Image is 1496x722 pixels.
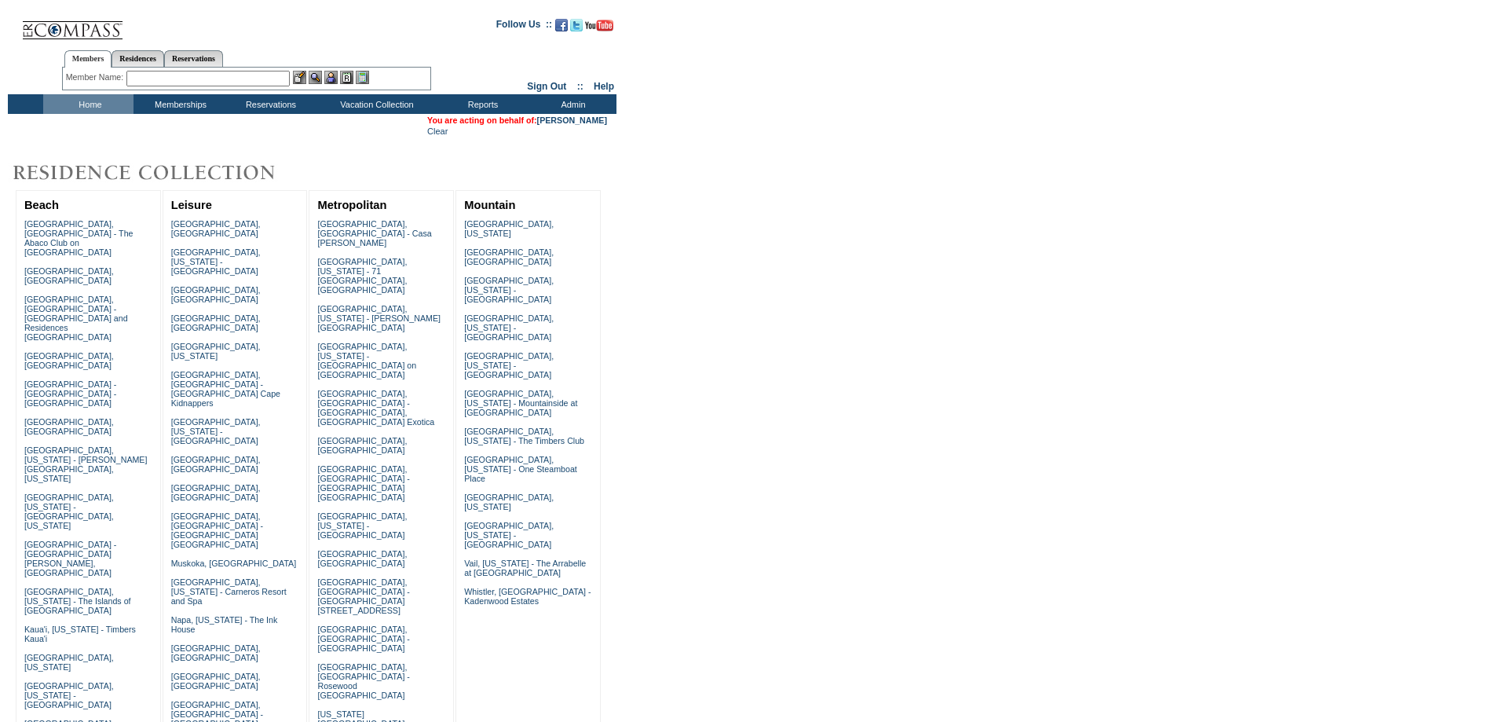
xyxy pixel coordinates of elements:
[24,295,128,342] a: [GEOGRAPHIC_DATA], [GEOGRAPHIC_DATA] - [GEOGRAPHIC_DATA] and Residences [GEOGRAPHIC_DATA]
[577,81,583,92] span: ::
[171,417,261,445] a: [GEOGRAPHIC_DATA], [US_STATE] - [GEOGRAPHIC_DATA]
[24,625,136,643] a: Kaua'i, [US_STATE] - Timbers Kaua'i
[24,379,116,408] a: [GEOGRAPHIC_DATA] - [GEOGRAPHIC_DATA] - [GEOGRAPHIC_DATA]
[21,8,123,40] img: Compass Home
[464,276,554,304] a: [GEOGRAPHIC_DATA], [US_STATE] - [GEOGRAPHIC_DATA]
[171,247,261,276] a: [GEOGRAPHIC_DATA], [US_STATE] - [GEOGRAPHIC_DATA]
[171,219,261,238] a: [GEOGRAPHIC_DATA], [GEOGRAPHIC_DATA]
[24,417,114,436] a: [GEOGRAPHIC_DATA], [GEOGRAPHIC_DATA]
[496,17,552,36] td: Follow Us ::
[570,24,583,33] a: Follow us on Twitter
[317,389,434,427] a: [GEOGRAPHIC_DATA], [GEOGRAPHIC_DATA] - [GEOGRAPHIC_DATA], [GEOGRAPHIC_DATA] Exotica
[464,587,591,606] a: Whistler, [GEOGRAPHIC_DATA] - Kadenwood Estates
[555,24,568,33] a: Become our fan on Facebook
[24,587,131,615] a: [GEOGRAPHIC_DATA], [US_STATE] - The Islands of [GEOGRAPHIC_DATA]
[537,115,607,125] a: [PERSON_NAME]
[43,94,134,114] td: Home
[555,19,568,31] img: Become our fan on Facebook
[171,342,261,361] a: [GEOGRAPHIC_DATA], [US_STATE]
[171,483,261,502] a: [GEOGRAPHIC_DATA], [GEOGRAPHIC_DATA]
[317,625,409,653] a: [GEOGRAPHIC_DATA], [GEOGRAPHIC_DATA] - [GEOGRAPHIC_DATA]
[171,511,263,549] a: [GEOGRAPHIC_DATA], [GEOGRAPHIC_DATA] - [GEOGRAPHIC_DATA] [GEOGRAPHIC_DATA]
[24,266,114,285] a: [GEOGRAPHIC_DATA], [GEOGRAPHIC_DATA]
[464,351,554,379] a: [GEOGRAPHIC_DATA], [US_STATE] - [GEOGRAPHIC_DATA]
[324,71,338,84] img: Impersonate
[171,643,261,662] a: [GEOGRAPHIC_DATA], [GEOGRAPHIC_DATA]
[171,313,261,332] a: [GEOGRAPHIC_DATA], [GEOGRAPHIC_DATA]
[164,50,223,67] a: Reservations
[436,94,526,114] td: Reports
[527,81,566,92] a: Sign Out
[24,445,148,483] a: [GEOGRAPHIC_DATA], [US_STATE] - [PERSON_NAME][GEOGRAPHIC_DATA], [US_STATE]
[317,464,409,502] a: [GEOGRAPHIC_DATA], [GEOGRAPHIC_DATA] - [GEOGRAPHIC_DATA] [GEOGRAPHIC_DATA]
[317,662,409,700] a: [GEOGRAPHIC_DATA], [GEOGRAPHIC_DATA] - Rosewood [GEOGRAPHIC_DATA]
[464,427,584,445] a: [GEOGRAPHIC_DATA], [US_STATE] - The Timbers Club
[171,577,287,606] a: [GEOGRAPHIC_DATA], [US_STATE] - Carneros Resort and Spa
[24,493,114,530] a: [GEOGRAPHIC_DATA], [US_STATE] - [GEOGRAPHIC_DATA], [US_STATE]
[464,455,577,483] a: [GEOGRAPHIC_DATA], [US_STATE] - One Steamboat Place
[464,559,586,577] a: Vail, [US_STATE] - The Arrabelle at [GEOGRAPHIC_DATA]
[317,342,416,379] a: [GEOGRAPHIC_DATA], [US_STATE] - [GEOGRAPHIC_DATA] on [GEOGRAPHIC_DATA]
[317,577,409,615] a: [GEOGRAPHIC_DATA], [GEOGRAPHIC_DATA] - [GEOGRAPHIC_DATA][STREET_ADDRESS]
[427,126,448,136] a: Clear
[427,115,607,125] span: You are acting on behalf of:
[171,285,261,304] a: [GEOGRAPHIC_DATA], [GEOGRAPHIC_DATA]
[570,19,583,31] img: Follow us on Twitter
[594,81,614,92] a: Help
[317,257,407,295] a: [GEOGRAPHIC_DATA], [US_STATE] - 71 [GEOGRAPHIC_DATA], [GEOGRAPHIC_DATA]
[171,672,261,691] a: [GEOGRAPHIC_DATA], [GEOGRAPHIC_DATA]
[171,370,280,408] a: [GEOGRAPHIC_DATA], [GEOGRAPHIC_DATA] - [GEOGRAPHIC_DATA] Cape Kidnappers
[171,559,296,568] a: Muskoka, [GEOGRAPHIC_DATA]
[464,389,577,417] a: [GEOGRAPHIC_DATA], [US_STATE] - Mountainside at [GEOGRAPHIC_DATA]
[464,313,554,342] a: [GEOGRAPHIC_DATA], [US_STATE] - [GEOGRAPHIC_DATA]
[585,20,613,31] img: Subscribe to our YouTube Channel
[224,94,314,114] td: Reservations
[314,94,436,114] td: Vacation Collection
[464,219,554,238] a: [GEOGRAPHIC_DATA], [US_STATE]
[24,219,134,257] a: [GEOGRAPHIC_DATA], [GEOGRAPHIC_DATA] - The Abaco Club on [GEOGRAPHIC_DATA]
[24,681,114,709] a: [GEOGRAPHIC_DATA], [US_STATE] - [GEOGRAPHIC_DATA]
[66,71,126,84] div: Member Name:
[317,549,407,568] a: [GEOGRAPHIC_DATA], [GEOGRAPHIC_DATA]
[317,436,407,455] a: [GEOGRAPHIC_DATA], [GEOGRAPHIC_DATA]
[464,247,554,266] a: [GEOGRAPHIC_DATA], [GEOGRAPHIC_DATA]
[464,521,554,549] a: [GEOGRAPHIC_DATA], [US_STATE] - [GEOGRAPHIC_DATA]
[317,511,407,540] a: [GEOGRAPHIC_DATA], [US_STATE] - [GEOGRAPHIC_DATA]
[309,71,322,84] img: View
[293,71,306,84] img: b_edit.gif
[24,653,114,672] a: [GEOGRAPHIC_DATA], [US_STATE]
[356,71,369,84] img: b_calculator.gif
[526,94,616,114] td: Admin
[171,615,278,634] a: Napa, [US_STATE] - The Ink House
[340,71,353,84] img: Reservations
[317,304,441,332] a: [GEOGRAPHIC_DATA], [US_STATE] - [PERSON_NAME][GEOGRAPHIC_DATA]
[171,455,261,474] a: [GEOGRAPHIC_DATA], [GEOGRAPHIC_DATA]
[317,199,386,211] a: Metropolitan
[317,219,431,247] a: [GEOGRAPHIC_DATA], [GEOGRAPHIC_DATA] - Casa [PERSON_NAME]
[134,94,224,114] td: Memberships
[112,50,164,67] a: Residences
[585,24,613,33] a: Subscribe to our YouTube Channel
[24,199,59,211] a: Beach
[8,157,314,189] img: Destinations by Exclusive Resorts
[464,199,515,211] a: Mountain
[24,351,114,370] a: [GEOGRAPHIC_DATA], [GEOGRAPHIC_DATA]
[24,540,116,577] a: [GEOGRAPHIC_DATA] - [GEOGRAPHIC_DATA][PERSON_NAME], [GEOGRAPHIC_DATA]
[171,199,212,211] a: Leisure
[464,493,554,511] a: [GEOGRAPHIC_DATA], [US_STATE]
[64,50,112,68] a: Members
